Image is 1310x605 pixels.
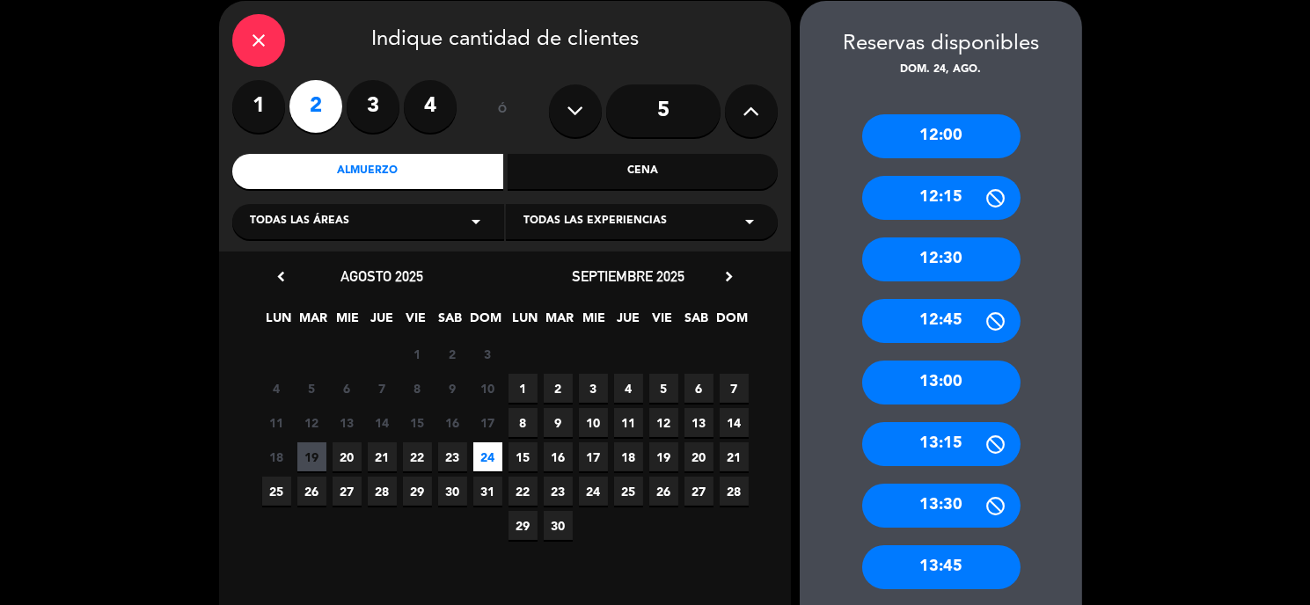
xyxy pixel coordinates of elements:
[683,308,712,337] span: SAB
[333,408,362,437] span: 13
[262,477,291,506] span: 25
[544,511,573,540] span: 30
[544,408,573,437] span: 9
[403,374,432,403] span: 8
[544,374,573,403] span: 2
[579,442,608,471] span: 17
[509,442,538,471] span: 15
[720,477,749,506] span: 28
[717,308,746,337] span: DOM
[333,374,362,403] span: 6
[297,477,326,506] span: 26
[800,27,1082,62] div: Reservas disponibles
[404,80,457,133] label: 4
[684,477,714,506] span: 27
[614,477,643,506] span: 25
[862,361,1021,405] div: 13:00
[511,308,540,337] span: LUN
[862,237,1021,281] div: 12:30
[232,80,285,133] label: 1
[368,477,397,506] span: 28
[862,114,1021,158] div: 12:00
[720,267,738,286] i: chevron_right
[262,408,291,437] span: 11
[436,308,465,337] span: SAB
[509,477,538,506] span: 22
[720,408,749,437] span: 14
[684,408,714,437] span: 13
[438,339,467,368] span: 2
[523,213,667,230] span: Todas las experiencias
[272,267,290,286] i: chevron_left
[739,211,760,232] i: arrow_drop_down
[347,80,399,133] label: 3
[262,374,291,403] span: 4
[473,374,502,403] span: 10
[649,374,678,403] span: 5
[403,339,432,368] span: 1
[545,308,574,337] span: MAR
[508,154,779,189] div: Cena
[333,308,362,337] span: MIE
[289,80,342,133] label: 2
[509,408,538,437] span: 8
[265,308,294,337] span: LUN
[297,374,326,403] span: 5
[720,442,749,471] span: 21
[471,308,500,337] span: DOM
[579,374,608,403] span: 3
[232,154,503,189] div: Almuerzo
[544,477,573,506] span: 23
[250,213,349,230] span: Todas las áreas
[248,30,269,51] i: close
[262,442,291,471] span: 18
[333,477,362,506] span: 27
[579,408,608,437] span: 10
[402,308,431,337] span: VIE
[649,408,678,437] span: 12
[333,442,362,471] span: 20
[579,477,608,506] span: 24
[403,442,432,471] span: 22
[862,422,1021,466] div: 13:15
[862,299,1021,343] div: 12:45
[299,308,328,337] span: MAR
[544,442,573,471] span: 16
[509,374,538,403] span: 1
[368,308,397,337] span: JUE
[368,408,397,437] span: 14
[572,267,684,285] span: septiembre 2025
[403,408,432,437] span: 15
[862,545,1021,589] div: 13:45
[648,308,677,337] span: VIE
[438,408,467,437] span: 16
[580,308,609,337] span: MIE
[862,176,1021,220] div: 12:15
[438,477,467,506] span: 30
[509,511,538,540] span: 29
[232,14,778,67] div: Indique cantidad de clientes
[614,374,643,403] span: 4
[649,477,678,506] span: 26
[614,308,643,337] span: JUE
[465,211,487,232] i: arrow_drop_down
[297,408,326,437] span: 12
[614,408,643,437] span: 11
[297,442,326,471] span: 19
[684,374,714,403] span: 6
[474,80,531,142] div: ó
[473,477,502,506] span: 31
[473,442,502,471] span: 24
[473,408,502,437] span: 17
[649,442,678,471] span: 19
[368,442,397,471] span: 21
[862,484,1021,528] div: 13:30
[684,442,714,471] span: 20
[800,62,1082,79] div: dom. 24, ago.
[438,374,467,403] span: 9
[340,267,423,285] span: agosto 2025
[614,442,643,471] span: 18
[473,339,502,368] span: 3
[403,477,432,506] span: 29
[720,374,749,403] span: 7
